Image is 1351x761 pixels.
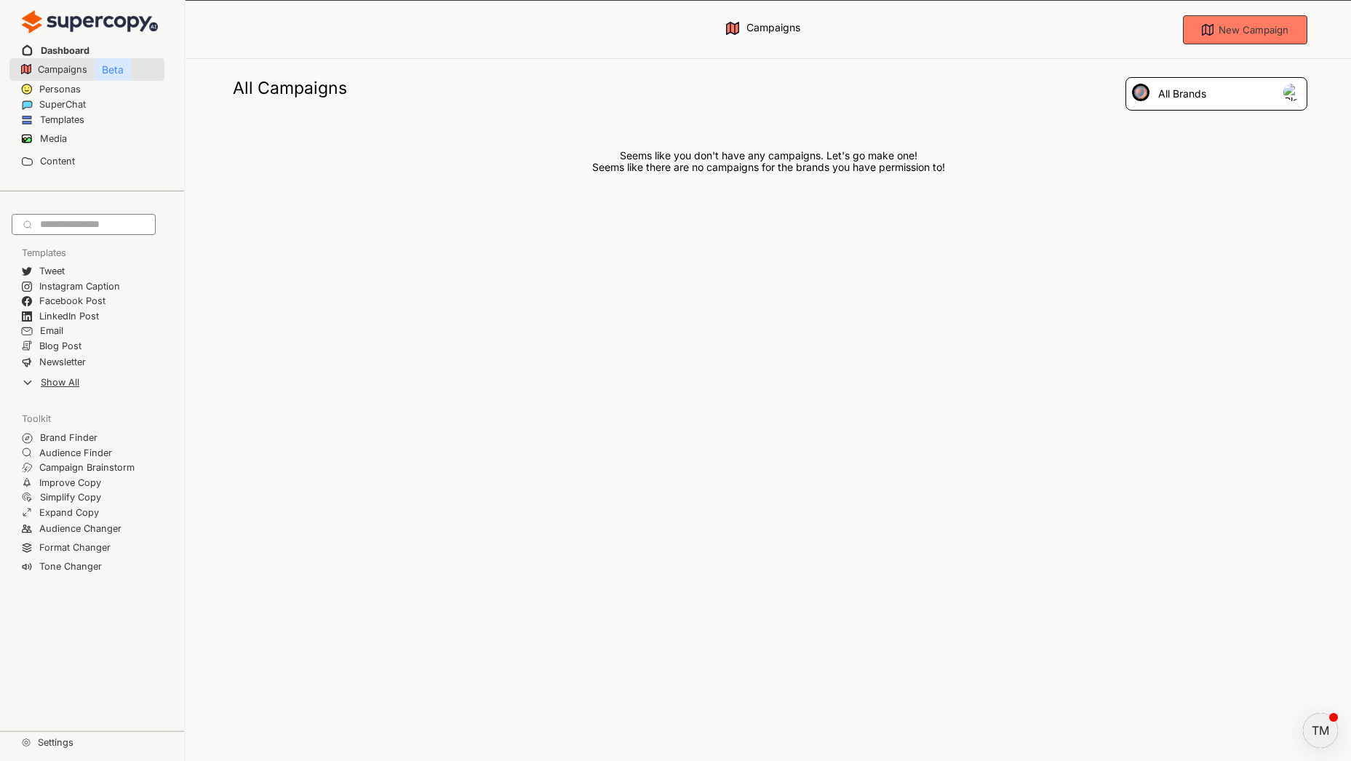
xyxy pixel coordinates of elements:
[95,58,131,81] p: Beta
[1303,713,1338,748] button: atlas-launcher
[592,162,945,173] p: Seems like there are no campaigns for the brands you have permission to!
[39,446,112,461] a: Audience Finder
[39,97,86,112] a: SuperChat
[1303,713,1338,748] div: atlas-message-author-avatar
[40,151,75,172] a: Content
[39,294,105,308] a: Facebook Post
[726,22,739,35] img: Close
[39,559,102,574] a: Tone Changer
[39,264,65,279] a: Tweet
[41,372,79,394] a: Show All
[22,7,158,36] img: Close
[233,77,347,99] h3: All Campaigns
[40,490,101,505] a: Simplify Copy
[39,279,120,294] a: Instagram Caption
[40,128,67,150] a: Media
[746,22,800,37] div: Campaigns
[39,309,99,324] a: LinkedIn Post
[40,431,97,445] a: Brand Finder
[39,541,111,555] a: Format Changer
[40,113,84,127] a: Templates
[22,738,31,746] img: Close
[1219,24,1288,36] b: New Campaign
[41,44,89,58] a: Dashboard
[39,82,81,97] a: Personas
[39,476,101,490] a: Improve Copy
[1183,15,1308,44] button: New Campaign
[40,324,63,338] a: Email
[39,355,86,370] a: Newsletter
[39,506,99,520] a: Expand Copy
[39,461,135,475] a: Campaign Brainstorm
[1153,84,1206,104] div: All Brands
[39,339,81,354] a: Blog Post
[1132,84,1149,101] img: Close
[38,63,87,77] a: Campaigns
[620,150,917,162] p: Seems like you don't have any campaigns. Let's go make one!
[1283,84,1301,101] img: Close
[39,522,121,536] a: Audience Changer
